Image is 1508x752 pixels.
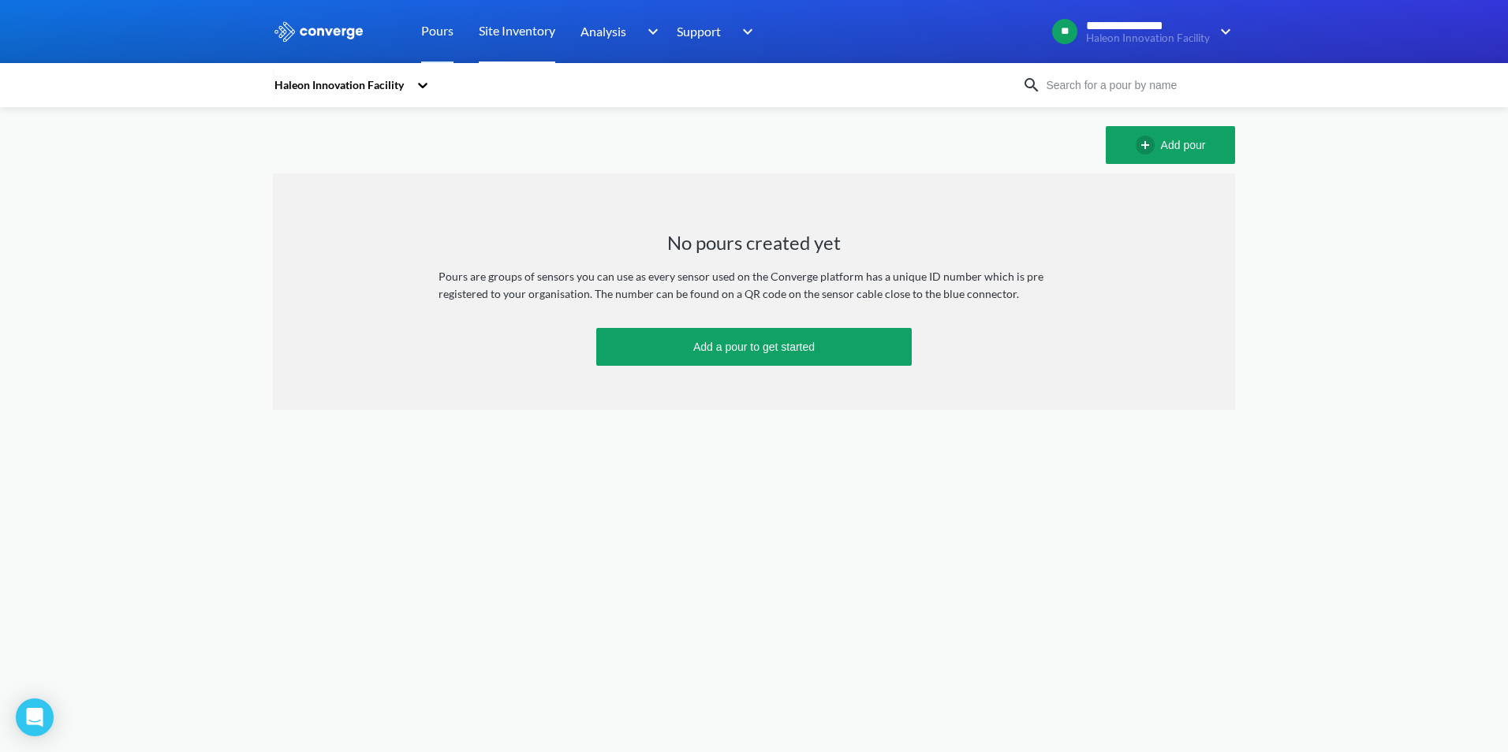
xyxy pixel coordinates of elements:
img: add-circle-outline.svg [1136,136,1161,154]
img: downArrow.svg [1210,22,1235,41]
img: downArrow.svg [732,22,757,41]
span: Support [677,21,721,41]
input: Search for a pour by name [1041,76,1232,94]
button: Add a pour to get started [596,328,912,366]
div: Haleon Innovation Facility [273,76,409,94]
div: Open Intercom Messenger [16,698,54,736]
h1: No pours created yet [667,230,841,255]
span: Haleon Innovation Facility [1086,32,1210,44]
span: Analysis [580,21,626,41]
img: logo_ewhite.svg [273,21,364,42]
button: Add pour [1106,126,1235,164]
div: Pours are groups of sensors you can use as every sensor used on the Converge platform has a uniqu... [439,268,1069,303]
img: downArrow.svg [637,22,663,41]
img: icon-search.svg [1022,76,1041,95]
